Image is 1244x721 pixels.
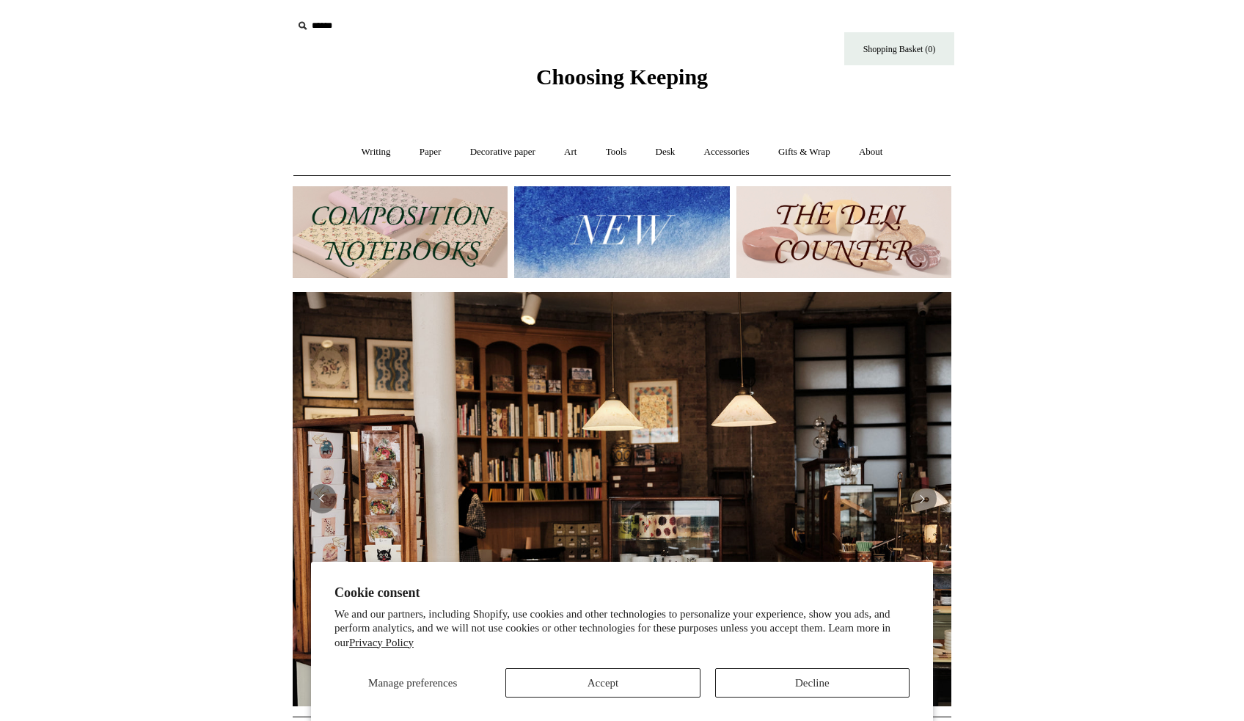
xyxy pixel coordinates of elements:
button: Manage preferences [334,668,491,698]
span: Choosing Keeping [536,65,708,89]
img: New.jpg__PID:f73bdf93-380a-4a35-bcfe-7823039498e1 [514,186,729,278]
a: Art [551,133,590,172]
a: About [846,133,896,172]
a: Accessories [691,133,763,172]
button: Accept [505,668,700,698]
a: Paper [406,133,455,172]
img: 202302 Composition ledgers.jpg__PID:69722ee6-fa44-49dd-a067-31375e5d54ec [293,186,508,278]
a: Privacy Policy [349,637,414,648]
a: Writing [348,133,404,172]
a: Tools [593,133,640,172]
button: Next [907,484,937,513]
span: Manage preferences [368,677,457,689]
a: Desk [643,133,689,172]
a: Decorative paper [457,133,549,172]
a: Gifts & Wrap [765,133,844,172]
p: We and our partners, including Shopify, use cookies and other technologies to personalize your ex... [334,607,910,651]
a: Choosing Keeping [536,76,708,87]
button: Decline [715,668,910,698]
button: Previous [307,484,337,513]
h2: Cookie consent [334,585,910,601]
img: 20250131 INSIDE OF THE SHOP.jpg__PID:b9484a69-a10a-4bde-9e8d-1408d3d5e6ad [293,292,951,706]
a: Shopping Basket (0) [844,32,954,65]
img: The Deli Counter [736,186,951,278]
